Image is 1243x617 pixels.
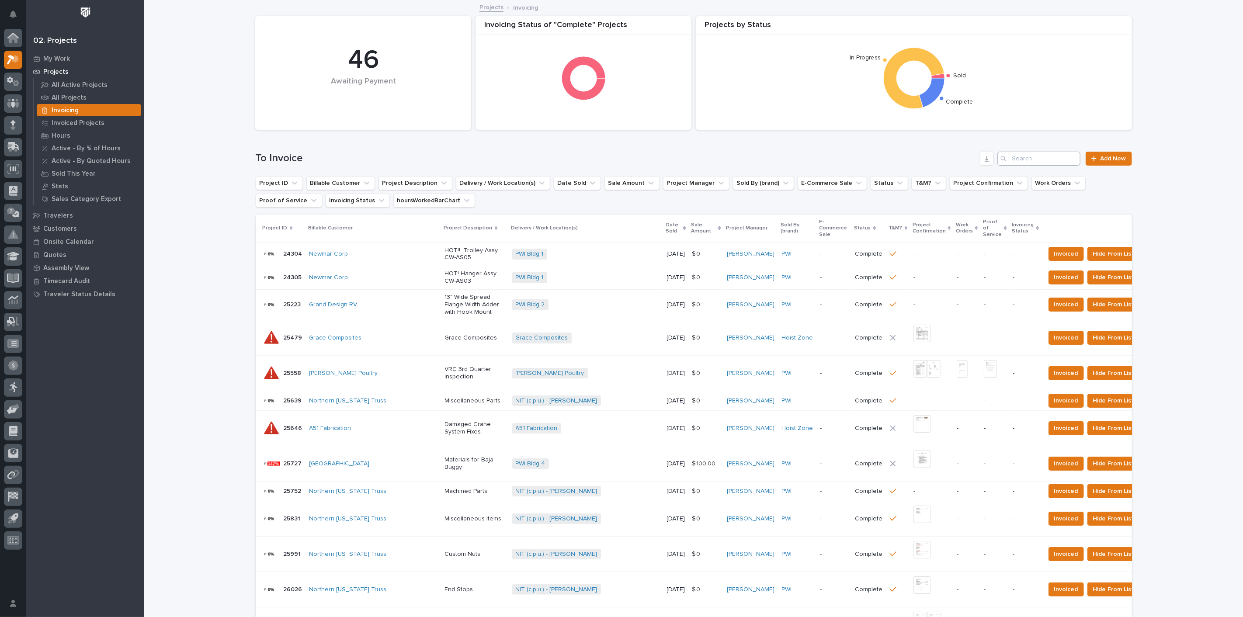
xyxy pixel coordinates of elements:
p: Stats [52,183,68,191]
p: Complete [855,301,883,308]
p: - [957,274,977,281]
tr: 2583125831 Northern [US_STATE] Truss Miscellaneous ItemsNIT (c.p.u.) - [PERSON_NAME] [DATE]$ 0$ 0... [256,501,1154,537]
p: Active - By % of Hours [52,145,121,153]
a: [PERSON_NAME] [727,460,775,468]
button: Hide From List [1087,582,1140,596]
a: [PERSON_NAME] [727,301,775,308]
a: All Active Projects [34,79,144,91]
button: Invoicing Status [326,194,390,208]
span: Invoiced [1054,272,1078,283]
button: Notifications [4,5,22,24]
div: Notifications [11,10,22,24]
p: Miscellaneous Items [445,515,505,523]
span: Invoiced [1054,486,1078,496]
a: NIT (c.p.u.) - [PERSON_NAME] [516,551,597,558]
a: Stats [34,180,144,192]
p: - [820,397,848,405]
a: PWI Bldg 4 [516,460,545,468]
p: Complete [855,586,883,593]
p: - [984,397,1006,405]
button: Project Manager [663,176,729,190]
p: - [820,301,848,308]
span: Hide From List [1093,513,1134,524]
p: - [984,274,1006,281]
p: - [984,334,1006,342]
a: [PERSON_NAME] [727,370,775,377]
p: Traveler Status Details [43,291,115,298]
button: Hide From List [1087,421,1140,435]
a: Grace Composites [516,334,568,342]
a: [PERSON_NAME] [727,586,775,593]
a: Traveler Status Details [26,288,144,301]
p: $ 0 [692,333,702,342]
a: Hoist Zone [782,334,813,342]
a: [PERSON_NAME] [727,397,775,405]
a: [PERSON_NAME] [727,515,775,523]
a: PWI Bldg 2 [516,301,545,308]
span: Hide From List [1093,395,1134,406]
p: - [913,488,950,495]
p: - [820,334,848,342]
p: Invoicing Status [1012,220,1034,236]
p: - [913,397,950,405]
button: Hide From List [1087,394,1140,408]
p: - [1013,334,1038,342]
span: Hide From List [1093,368,1134,378]
p: Sale Amount [691,220,716,236]
p: Complete [855,425,883,432]
a: Northern [US_STATE] Truss [309,397,387,405]
p: 25558 [284,368,303,377]
p: - [984,250,1006,258]
a: PWI [782,250,792,258]
p: HOT! Hanger Assy. CW-AS03 [445,270,505,285]
button: Invoiced [1049,366,1084,380]
p: 25727 [284,458,304,468]
span: Invoiced [1054,395,1078,406]
div: 46 [270,45,456,76]
a: [PERSON_NAME] [727,334,775,342]
button: Project Confirmation [950,176,1028,190]
p: - [820,488,848,495]
a: Active - By Quoted Hours [34,155,144,167]
p: - [1013,250,1038,258]
span: Invoiced [1054,249,1078,259]
span: Hide From List [1093,549,1134,559]
p: - [957,460,977,468]
p: Active - By Quoted Hours [52,157,131,165]
p: 24304 [284,249,304,258]
tr: 2575225752 Northern [US_STATE] Truss Machined PartsNIT (c.p.u.) - [PERSON_NAME] [DATE]$ 0$ 0 [PER... [256,482,1154,501]
p: - [984,301,1006,308]
span: Invoiced [1054,458,1078,469]
p: [DATE] [667,334,685,342]
a: My Work [26,52,144,65]
p: - [820,515,848,523]
p: [DATE] [667,586,685,593]
img: Workspace Logo [77,4,94,21]
p: - [1013,460,1038,468]
h1: To Invoice [256,152,977,165]
p: - [984,586,1006,593]
a: PWI [782,397,792,405]
p: [DATE] [667,425,685,432]
a: Northern [US_STATE] Truss [309,488,387,495]
button: Invoiced [1049,582,1084,596]
button: Invoiced [1049,421,1084,435]
a: Customers [26,222,144,235]
p: - [984,460,1006,468]
p: - [984,425,1006,432]
tr: 2430524305 Newmar Corp HOT! Hanger Assy. CW-AS03PWI Bldg 1 [DATE]$ 0$ 0 [PERSON_NAME] PWI -Comple... [256,266,1154,289]
p: - [984,551,1006,558]
p: HOT!! Trolley Assy. CW-AS05 [445,247,505,262]
p: 25991 [284,549,303,558]
p: Damaged Crane System Fixes [445,421,505,436]
a: PWI Bldg 1 [516,274,544,281]
text: Sold [953,73,966,79]
button: Sale Amount [604,176,660,190]
p: - [1013,515,1038,523]
a: Projects [479,2,503,12]
a: Northern [US_STATE] Truss [309,551,387,558]
p: - [957,425,977,432]
span: Hide From List [1093,249,1134,259]
a: Invoicing [34,104,144,116]
p: - [913,301,950,308]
